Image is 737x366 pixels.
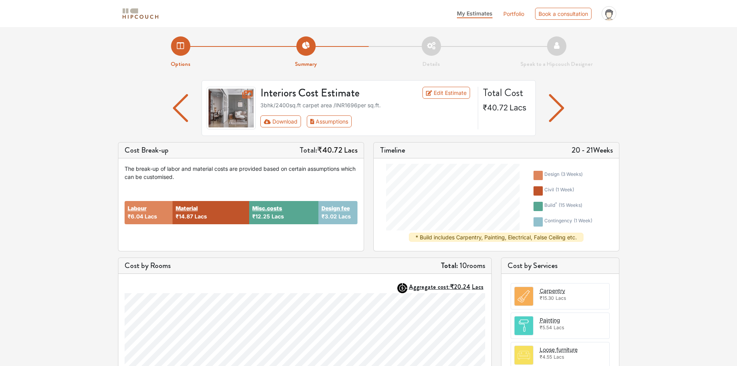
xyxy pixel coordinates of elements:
button: Assumptions [307,115,352,127]
div: build [544,202,582,211]
h5: Total: [299,146,357,155]
button: Labour [128,204,147,212]
button: Design fee [321,204,350,212]
img: gallery [207,87,256,129]
img: room.svg [515,316,533,335]
h5: Cost Break-up [125,146,169,155]
h5: Timeline [380,146,405,155]
span: Lacs [510,103,527,112]
h4: Total Cost [483,87,529,99]
strong: Aggregate cost: [409,282,484,291]
span: Lacs [272,213,284,220]
strong: Options [171,60,190,68]
img: room.svg [515,287,533,306]
div: The break-up of labor and material costs are provided based on certain assumptions which can be c... [125,165,357,181]
span: ₹12.25 [252,213,270,220]
strong: Summary [295,60,317,68]
span: ( 1 week ) [556,187,574,192]
button: Painting [540,316,560,324]
span: ₹20.24 [450,282,470,291]
span: ₹40.72 [483,103,508,112]
div: contingency [544,217,592,227]
span: Lacs [145,213,157,220]
h3: Interiors Cost Estimate [256,87,404,100]
span: ₹6.04 [128,213,143,220]
div: First group [260,115,358,127]
div: Book a consultation [535,8,592,20]
span: ₹4.55 [540,354,552,360]
strong: Details [422,60,440,68]
span: ( 3 weeks ) [561,171,583,177]
span: ₹40.72 [317,144,342,156]
span: logo-horizontal.svg [121,5,160,22]
h5: 20 - 21 Weeks [571,146,613,155]
button: Material [176,204,198,212]
button: Misc.costs [252,204,282,212]
div: 3bhk / 2400 sq.ft carpet area /INR 1696 per sq.ft. [260,101,473,109]
a: Portfolio [503,10,524,18]
button: Carpentry [540,287,565,295]
span: Lacs [195,213,207,220]
span: Lacs [554,354,564,360]
strong: Speak to a Hipcouch Designer [520,60,593,68]
img: room.svg [515,346,533,364]
h5: Cost by Services [508,261,613,270]
span: Lacs [556,295,566,301]
span: Lacs [344,144,357,156]
span: My Estimates [457,10,492,17]
span: ₹5.54 [540,325,552,330]
span: Lacs [339,213,351,220]
span: Lacs [554,325,564,330]
div: * Build includes Carpentry, Painting, Electrical, False Ceiling etc. [409,233,583,242]
span: Lacs [472,282,484,291]
button: Download [260,115,301,127]
strong: Total: [441,260,458,271]
a: Edit Estimate [422,87,470,99]
div: design [544,171,583,180]
img: logo-horizontal.svg [121,7,160,21]
button: Aggregate cost:₹20.24Lacs [409,283,485,290]
span: ₹14.87 [176,213,193,220]
div: Toolbar with button groups [260,115,473,127]
img: arrow left [173,94,188,122]
span: ( 15 weeks ) [559,202,582,208]
span: ₹3.02 [321,213,337,220]
button: Loose furniture [540,345,578,354]
span: ₹15.30 [540,295,554,301]
div: civil [544,186,574,196]
h5: 10 rooms [441,261,485,270]
img: AggregateIcon [397,283,407,293]
h5: Cost by Rooms [125,261,171,270]
span: ( 1 week ) [574,218,592,223]
img: arrow left [549,94,564,122]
